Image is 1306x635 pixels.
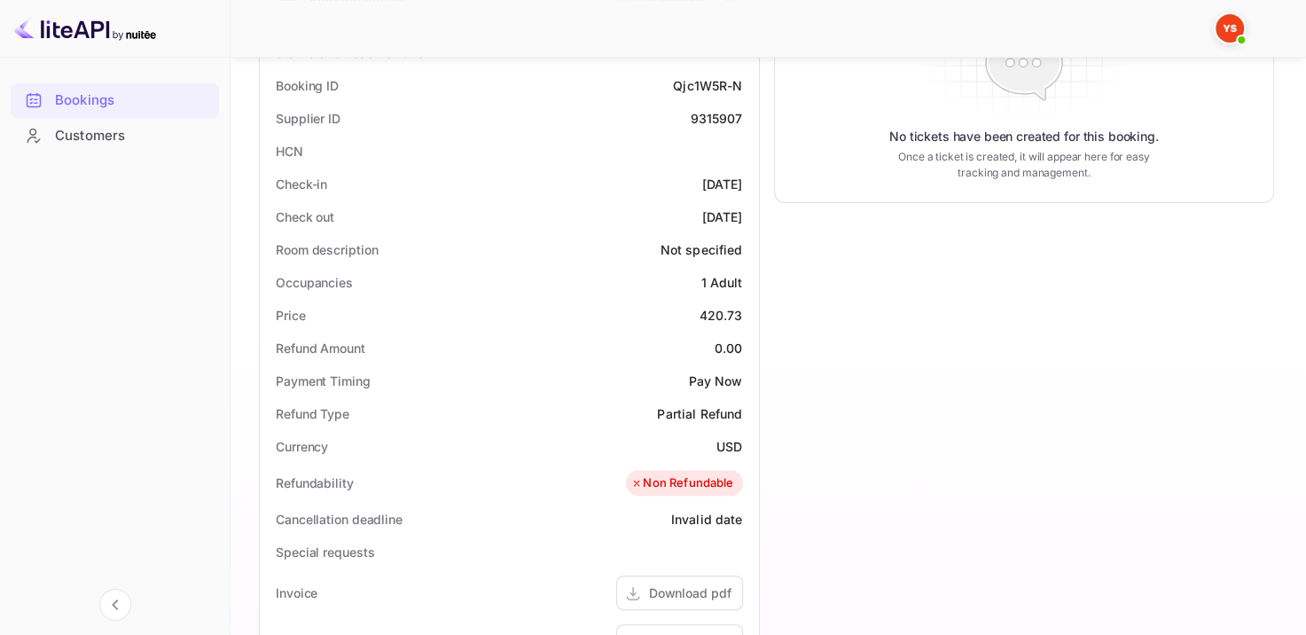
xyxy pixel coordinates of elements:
[702,208,743,226] div: [DATE]
[55,90,210,111] div: Bookings
[99,589,131,621] button: Collapse navigation
[715,339,743,357] div: 0.00
[716,437,742,456] div: USD
[276,543,374,561] div: Special requests
[276,76,339,95] div: Booking ID
[11,83,219,118] div: Bookings
[702,175,743,193] div: [DATE]
[671,510,743,529] div: Invalid date
[661,240,743,259] div: Not specified
[630,474,733,492] div: Non Refundable
[14,14,156,43] img: LiteAPI logo
[276,109,340,128] div: Supplier ID
[890,149,1157,181] p: Once a ticket is created, it will appear here for easy tracking and management.
[11,83,219,116] a: Bookings
[276,372,371,390] div: Payment Timing
[55,126,210,146] div: Customers
[276,474,354,492] div: Refundability
[276,584,317,602] div: Invoice
[690,109,742,128] div: 9315907
[276,142,303,161] div: HCN
[688,372,742,390] div: Pay Now
[1216,14,1244,43] img: Yandex Support
[11,119,219,152] a: Customers
[649,584,731,602] div: Download pdf
[276,339,365,357] div: Refund Amount
[673,76,742,95] div: Qjc1W5R-N
[276,175,327,193] div: Check-in
[276,273,353,292] div: Occupancies
[276,306,306,325] div: Price
[276,404,349,423] div: Refund Type
[276,437,328,456] div: Currency
[276,240,378,259] div: Room description
[11,119,219,153] div: Customers
[700,273,742,292] div: 1 Adult
[657,404,742,423] div: Partial Refund
[276,510,403,529] div: Cancellation deadline
[276,208,334,226] div: Check out
[889,128,1159,145] p: No tickets have been created for this booking.
[700,306,743,325] div: 420.73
